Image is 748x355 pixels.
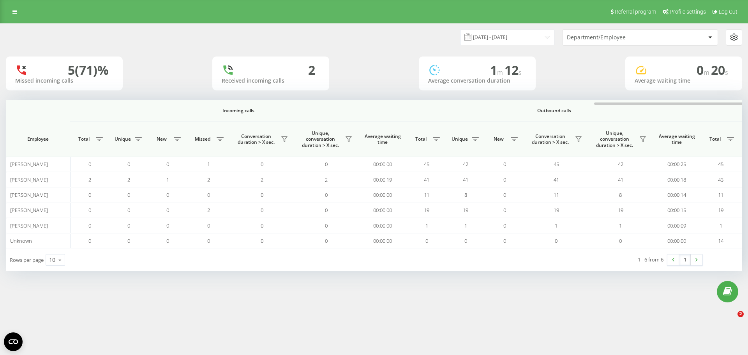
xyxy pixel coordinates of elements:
[12,136,63,142] span: Employee
[653,187,701,203] td: 00:00:14
[554,161,559,168] span: 45
[519,68,522,77] span: s
[464,191,467,198] span: 8
[127,207,130,214] span: 0
[615,9,656,15] span: Referral program
[308,63,315,78] div: 2
[325,191,328,198] span: 0
[358,203,407,218] td: 00:00:00
[88,176,91,183] span: 2
[358,172,407,187] td: 00:00:19
[113,136,132,142] span: Unique
[619,222,622,229] span: 1
[653,203,701,218] td: 00:00:15
[718,176,723,183] span: 43
[653,233,701,249] td: 00:00:00
[503,176,506,183] span: 0
[725,68,728,77] span: s
[697,62,711,78] span: 0
[618,207,623,214] span: 19
[670,9,706,15] span: Profile settings
[88,191,91,198] span: 0
[88,222,91,229] span: 0
[503,207,506,214] span: 0
[555,237,557,244] span: 0
[358,157,407,172] td: 00:00:00
[618,161,623,168] span: 42
[718,237,723,244] span: 14
[325,207,328,214] span: 0
[711,62,728,78] span: 20
[325,176,328,183] span: 2
[222,78,320,84] div: Received incoming calls
[505,62,522,78] span: 12
[191,136,214,142] span: Missed
[127,222,130,229] span: 0
[554,207,559,214] span: 19
[425,222,428,229] span: 1
[15,78,113,84] div: Missed incoming calls
[358,233,407,249] td: 00:00:00
[10,191,48,198] span: [PERSON_NAME]
[298,130,343,148] span: Unique, conversation duration > Х sec.
[166,176,169,183] span: 1
[261,191,263,198] span: 0
[737,311,744,317] span: 2
[90,108,386,114] span: Incoming calls
[207,191,210,198] span: 0
[619,191,622,198] span: 8
[719,9,737,15] span: Log Out
[554,176,559,183] span: 41
[207,207,210,214] span: 2
[463,176,468,183] span: 41
[166,207,169,214] span: 0
[718,161,723,168] span: 45
[503,161,506,168] span: 0
[450,136,469,142] span: Unique
[424,161,429,168] span: 45
[425,108,683,114] span: Outbound calls
[720,222,722,229] span: 1
[207,161,210,168] span: 1
[10,256,44,263] span: Rows per page
[489,136,508,142] span: New
[152,136,171,142] span: New
[619,237,622,244] span: 0
[127,161,130,168] span: 0
[704,68,711,77] span: m
[424,207,429,214] span: 19
[567,34,660,41] div: Department/Employee
[592,130,637,148] span: Unique, conversation duration > Х sec.
[261,161,263,168] span: 0
[166,237,169,244] span: 0
[490,62,505,78] span: 1
[358,218,407,233] td: 00:00:00
[464,237,467,244] span: 0
[424,191,429,198] span: 11
[261,207,263,214] span: 0
[424,176,429,183] span: 41
[679,254,691,265] a: 1
[638,256,663,263] div: 1 - 6 from 6
[653,157,701,172] td: 00:00:25
[4,332,23,351] button: Open CMP widget
[207,176,210,183] span: 2
[635,78,733,84] div: Average waiting time
[207,237,210,244] span: 0
[464,222,467,229] span: 1
[166,191,169,198] span: 0
[74,136,93,142] span: Total
[49,256,55,264] div: 10
[234,133,279,145] span: Conversation duration > Х sec.
[88,207,91,214] span: 0
[10,237,32,244] span: Unknown
[425,237,428,244] span: 0
[10,161,48,168] span: [PERSON_NAME]
[127,176,130,183] span: 2
[325,237,328,244] span: 0
[411,136,430,142] span: Total
[554,191,559,198] span: 11
[503,237,506,244] span: 0
[261,176,263,183] span: 2
[364,133,401,145] span: Average waiting time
